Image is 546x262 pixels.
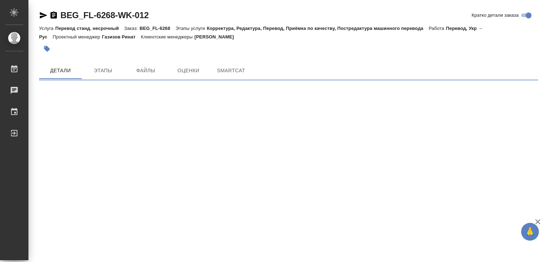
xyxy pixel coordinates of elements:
[207,26,429,31] p: Корректура, Редактура, Перевод, Приёмка по качеству, Постредактура машинного перевода
[49,11,58,20] button: Скопировать ссылку
[102,34,141,40] p: Газизов Ринат
[171,66,205,75] span: Оценки
[176,26,207,31] p: Этапы услуги
[124,26,139,31] p: Заказ:
[39,41,55,57] button: Добавить тэг
[39,11,48,20] button: Скопировать ссылку для ЯМессенджера
[39,26,55,31] p: Услуга
[214,66,248,75] span: SmartCat
[472,12,519,19] span: Кратко детали заказа
[521,223,539,241] button: 🙏
[43,66,77,75] span: Детали
[524,224,536,239] span: 🙏
[140,26,176,31] p: BEG_FL-6268
[53,34,102,40] p: Проектный менеджер
[55,26,124,31] p: Перевод станд. несрочный
[429,26,446,31] p: Работа
[141,34,194,40] p: Клиентские менеджеры
[194,34,239,40] p: [PERSON_NAME]
[60,10,149,20] a: BEG_FL-6268-WK-012
[129,66,163,75] span: Файлы
[86,66,120,75] span: Этапы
